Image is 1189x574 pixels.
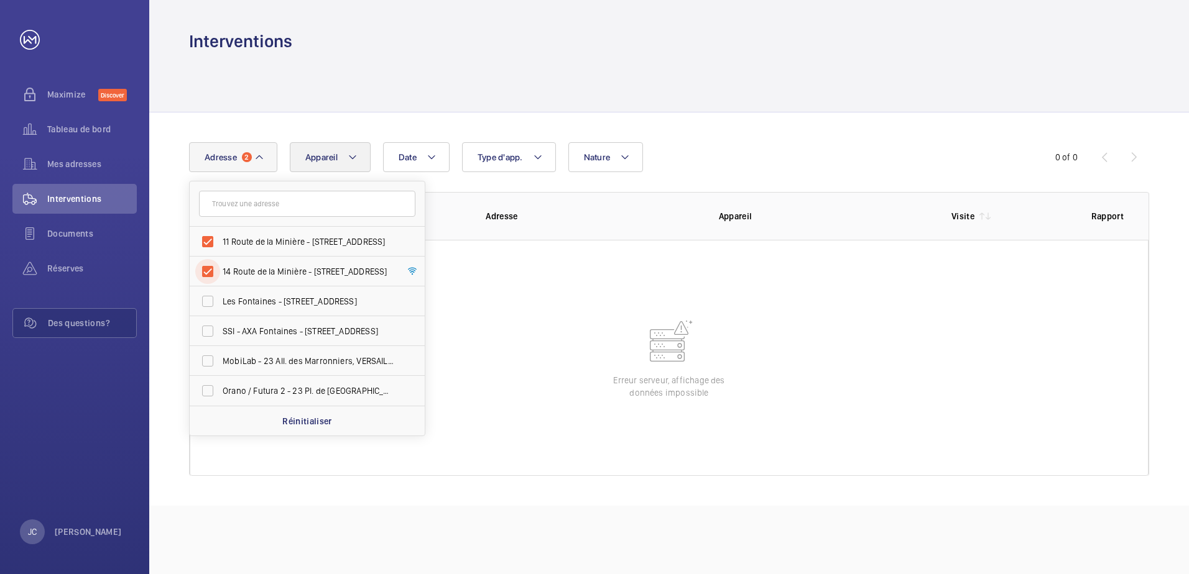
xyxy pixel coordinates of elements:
[223,355,394,367] span: MobiLab - 23 All. des Marronniers, VERSAILLES 78000
[47,227,137,240] span: Documents
[199,191,415,217] input: Trouvez une adresse
[486,210,698,222] p: Adresse
[399,152,417,162] span: Date
[1091,210,1124,222] p: Rapport
[282,415,332,427] p: Réinitialiser
[47,123,137,135] span: Tableau de bord
[223,235,394,248] span: 11 Route de la Minière - [STREET_ADDRESS]
[568,142,644,172] button: Nature
[189,142,277,172] button: Adresse2
[47,88,98,101] span: Maximize
[584,152,611,162] span: Nature
[223,265,394,278] span: 14 Route de la Minière - [STREET_ADDRESS]
[223,295,394,307] span: Les Fontaines - [STREET_ADDRESS]
[719,210,932,222] p: Appareil
[48,317,136,329] span: Des questions?
[223,385,394,397] span: Orano / Futura 2 - 23 Pl. de [GEOGRAPHIC_DATA], [GEOGRAPHIC_DATA] 78180
[223,325,394,337] span: SSI - AXA Fontaines - [STREET_ADDRESS]
[189,30,292,53] h1: Interventions
[47,262,137,275] span: Réserves
[47,158,137,170] span: Mes adresses
[98,89,127,101] span: Discover
[951,210,974,222] p: Visite
[478,152,523,162] span: Type d'app.
[290,142,371,172] button: Appareil
[242,152,252,162] span: 2
[1055,151,1078,163] div: 0 of 0
[205,152,237,162] span: Adresse
[607,374,731,399] p: Erreur serveur, affichage des données impossible
[462,142,556,172] button: Type d'app.
[305,152,338,162] span: Appareil
[28,526,37,538] p: JC
[383,142,450,172] button: Date
[55,526,122,538] p: [PERSON_NAME]
[47,193,137,205] span: Interventions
